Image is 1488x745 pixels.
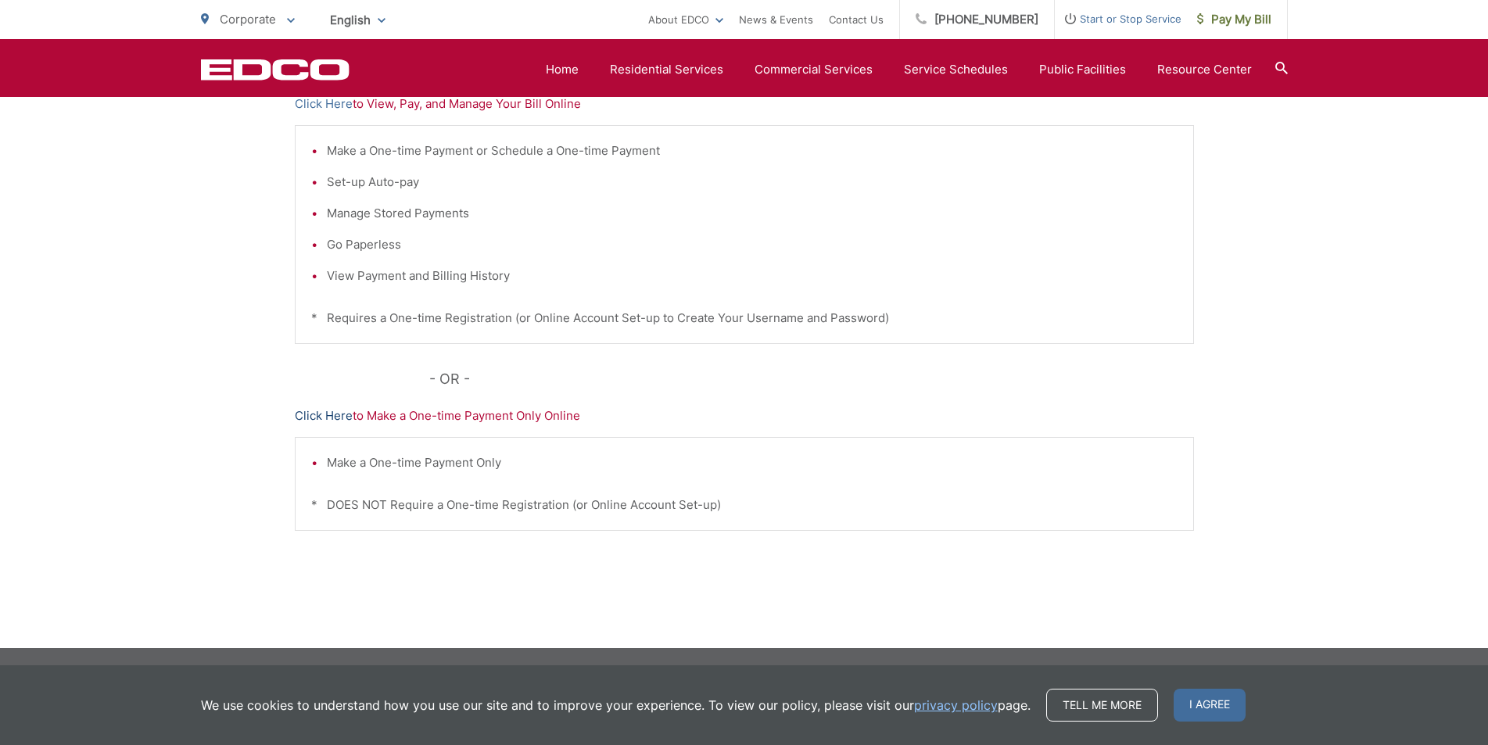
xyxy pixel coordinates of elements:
a: EDCD logo. Return to the homepage. [201,59,350,81]
span: Pay My Bill [1197,10,1271,29]
a: Contact Us [829,10,884,29]
span: Corporate [220,12,276,27]
span: I agree [1174,689,1246,722]
p: * Requires a One-time Registration (or Online Account Set-up to Create Your Username and Password) [311,309,1178,328]
li: Manage Stored Payments [327,204,1178,223]
p: to Make a One-time Payment Only Online [295,407,1194,425]
li: Make a One-time Payment or Schedule a One-time Payment [327,141,1178,160]
li: Set-up Auto-pay [327,173,1178,192]
a: privacy policy [914,696,998,715]
a: Click Here [295,407,353,425]
a: Tell me more [1046,689,1158,722]
p: to View, Pay, and Manage Your Bill Online [295,95,1194,113]
a: News & Events [739,10,813,29]
a: Public Facilities [1039,60,1126,79]
a: Service Schedules [904,60,1008,79]
p: * DOES NOT Require a One-time Registration (or Online Account Set-up) [311,496,1178,514]
li: Go Paperless [327,235,1178,254]
a: Click Here [295,95,353,113]
p: We use cookies to understand how you use our site and to improve your experience. To view our pol... [201,696,1031,715]
a: Commercial Services [755,60,873,79]
p: - OR - [429,367,1194,391]
a: About EDCO [648,10,723,29]
a: Residential Services [610,60,723,79]
li: Make a One-time Payment Only [327,453,1178,472]
a: Resource Center [1157,60,1252,79]
a: Home [546,60,579,79]
li: View Payment and Billing History [327,267,1178,285]
span: English [318,6,397,34]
